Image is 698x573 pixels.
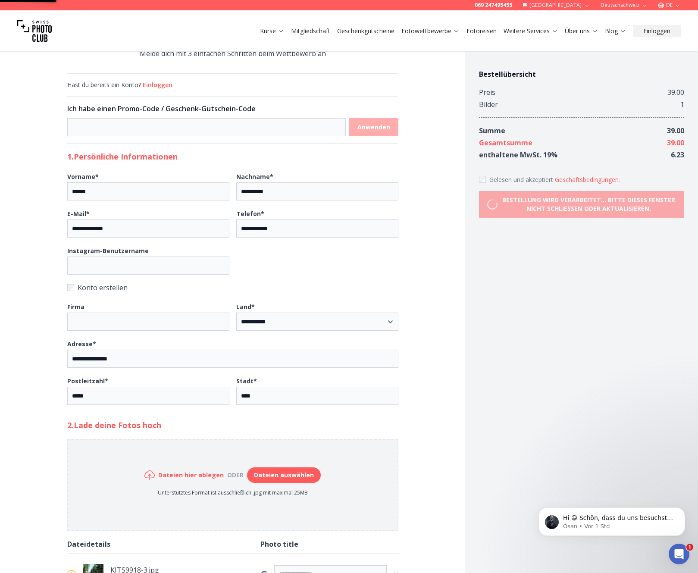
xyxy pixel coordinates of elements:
input: Vorname* [67,182,229,200]
input: Nachname* [236,182,398,200]
h6: Dateien hier ablegen [158,471,224,479]
div: Dateidetails [67,538,260,550]
button: Einloggen [633,25,681,37]
input: Stadt* [236,387,398,405]
b: Bestellung wird verarbeitet... Bitte dieses Fenster nicht schliessen oder aktualisieren. [498,196,676,213]
input: Instagram-Benutzername [67,257,229,275]
span: 39.00 [667,138,684,147]
select: Land* [236,313,398,331]
input: Postleitzahl* [67,387,229,405]
a: 069 247495455 [475,2,512,9]
button: Einloggen [143,81,172,89]
div: enthaltene MwSt. 19 % [479,149,557,161]
button: Über uns [561,25,601,37]
span: 39.00 [667,126,684,135]
div: Schließen [275,3,291,19]
b: E-Mail * [67,210,90,218]
span: 😃 [164,456,177,473]
span: neutral face reaction [137,456,160,473]
b: Firma [67,303,85,311]
b: Anwenden [357,123,390,132]
button: Bestellung wird verarbeitet... Bitte dieses Fenster nicht schliessen oder aktualisieren. [479,191,684,218]
b: Vorname * [67,172,99,181]
h3: Ich habe einen Promo-Code / Geschenk-Gutschein-Code [67,103,398,114]
span: 😐 [142,456,154,473]
div: Bilder [479,98,498,110]
span: 6.23 [671,150,684,160]
div: Hat dies deine Frage beantwortet? [10,447,286,457]
button: Accept termsGelesen und akzeptiert [555,175,620,184]
a: Im Hilfe-Center öffnen [110,512,186,519]
b: Land * [236,303,255,311]
span: smiley reaction [160,456,182,473]
a: Mitgliedschaft [291,27,330,35]
input: Accept terms [479,176,486,183]
input: Telefon* [236,219,398,238]
p: Unterstütztes Format ist ausschließlich .jpg mit maximal 25MB [144,489,321,496]
div: oder [224,471,247,479]
span: 😞 [119,456,132,473]
button: Geschenkgutscheine [334,25,398,37]
div: Preis [479,86,495,98]
button: Anwenden [349,118,398,136]
button: Dateien auswählen [247,467,321,483]
button: Blog [601,25,629,37]
input: Adresse* [67,350,398,368]
h4: Bestellübersicht [479,69,684,79]
input: Konto erstellen [67,284,74,291]
h2: 2. Lade deine Fotos hoch [67,419,398,431]
button: Fotowettbewerbe [398,25,463,37]
a: Blog [605,27,626,35]
input: E-Mail* [67,219,229,238]
button: Kurse [257,25,288,37]
span: 1 [686,544,693,551]
input: Firma [67,313,229,331]
a: Weitere Services [504,27,558,35]
button: go back [6,3,22,20]
img: Swiss photo club [17,14,52,48]
b: Postleitzahl * [67,377,108,385]
a: Kurse [260,27,284,35]
button: Fotoreisen [463,25,500,37]
span: disappointed reaction [115,456,137,473]
a: Über uns [565,27,598,35]
div: Gesamtsumme [479,137,532,149]
div: 1 [680,98,684,110]
b: Nachname * [236,172,273,181]
iframe: Intercom live chat [669,544,689,564]
a: Fotowettbewerbe [401,27,460,35]
button: Fenster ausblenden [259,3,275,20]
div: Photo title [260,538,398,550]
span: Gelesen und akzeptiert [489,175,555,184]
button: Weitere Services [500,25,561,37]
div: 39.00 [667,86,684,98]
b: Adresse * [67,340,96,348]
a: Geschenkgutscheine [337,27,394,35]
label: Konto erstellen [67,282,398,294]
b: Telefon * [236,210,264,218]
b: Instagram-Benutzername [67,247,149,255]
button: Mitgliedschaft [288,25,334,37]
iframe: Intercom notifications Nachricht [526,489,698,550]
div: Summe [479,125,505,137]
h2: 1. Persönliche Informationen [67,150,398,163]
a: Fotoreisen [466,27,497,35]
b: Stadt * [236,377,257,385]
div: Hast du bereits ein Konto? [67,81,398,89]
